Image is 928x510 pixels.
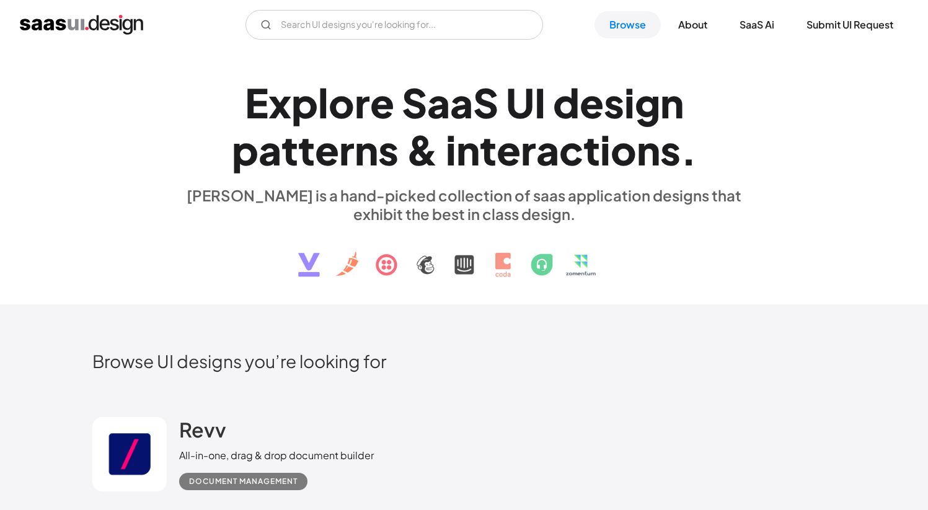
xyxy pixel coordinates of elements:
a: About [663,11,722,38]
a: SaaS Ai [725,11,789,38]
a: Browse [594,11,661,38]
div: o [329,79,355,126]
h2: Revv [179,417,226,442]
div: r [521,126,536,174]
div: n [660,79,684,126]
div: e [315,126,339,174]
div: s [604,79,624,126]
a: Submit UI Request [792,11,908,38]
a: home [20,15,143,35]
div: & [406,126,438,174]
input: Search UI designs you're looking for... [245,10,543,40]
a: Revv [179,417,226,448]
div: e [370,79,394,126]
div: . [681,126,697,174]
div: S [473,79,498,126]
div: All-in-one, drag & drop document builder [179,448,374,463]
div: i [600,126,611,174]
div: r [355,79,370,126]
div: i [446,126,456,174]
div: e [580,79,604,126]
div: e [497,126,521,174]
div: d [553,79,580,126]
div: x [268,79,291,126]
h1: Explore SaaS UI design patterns & interactions. [179,79,749,174]
div: n [456,126,480,174]
div: a [259,126,281,174]
div: S [402,79,427,126]
div: U [506,79,534,126]
div: t [583,126,600,174]
div: n [355,126,378,174]
div: a [427,79,450,126]
div: c [559,126,583,174]
div: l [318,79,329,126]
div: r [339,126,355,174]
div: o [611,126,637,174]
div: E [245,79,268,126]
div: p [291,79,318,126]
div: n [637,126,660,174]
div: i [624,79,635,126]
form: Email Form [245,10,543,40]
div: t [480,126,497,174]
h2: Browse UI designs you’re looking for [92,350,836,372]
div: p [232,126,259,174]
div: s [378,126,399,174]
div: [PERSON_NAME] is a hand-picked collection of saas application designs that exhibit the best in cl... [179,186,749,223]
div: t [298,126,315,174]
div: a [536,126,559,174]
div: Document Management [189,474,298,489]
div: g [635,79,660,126]
div: a [450,79,473,126]
div: t [281,126,298,174]
div: s [660,126,681,174]
img: text, icon, saas logo [276,223,652,288]
div: I [534,79,546,126]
